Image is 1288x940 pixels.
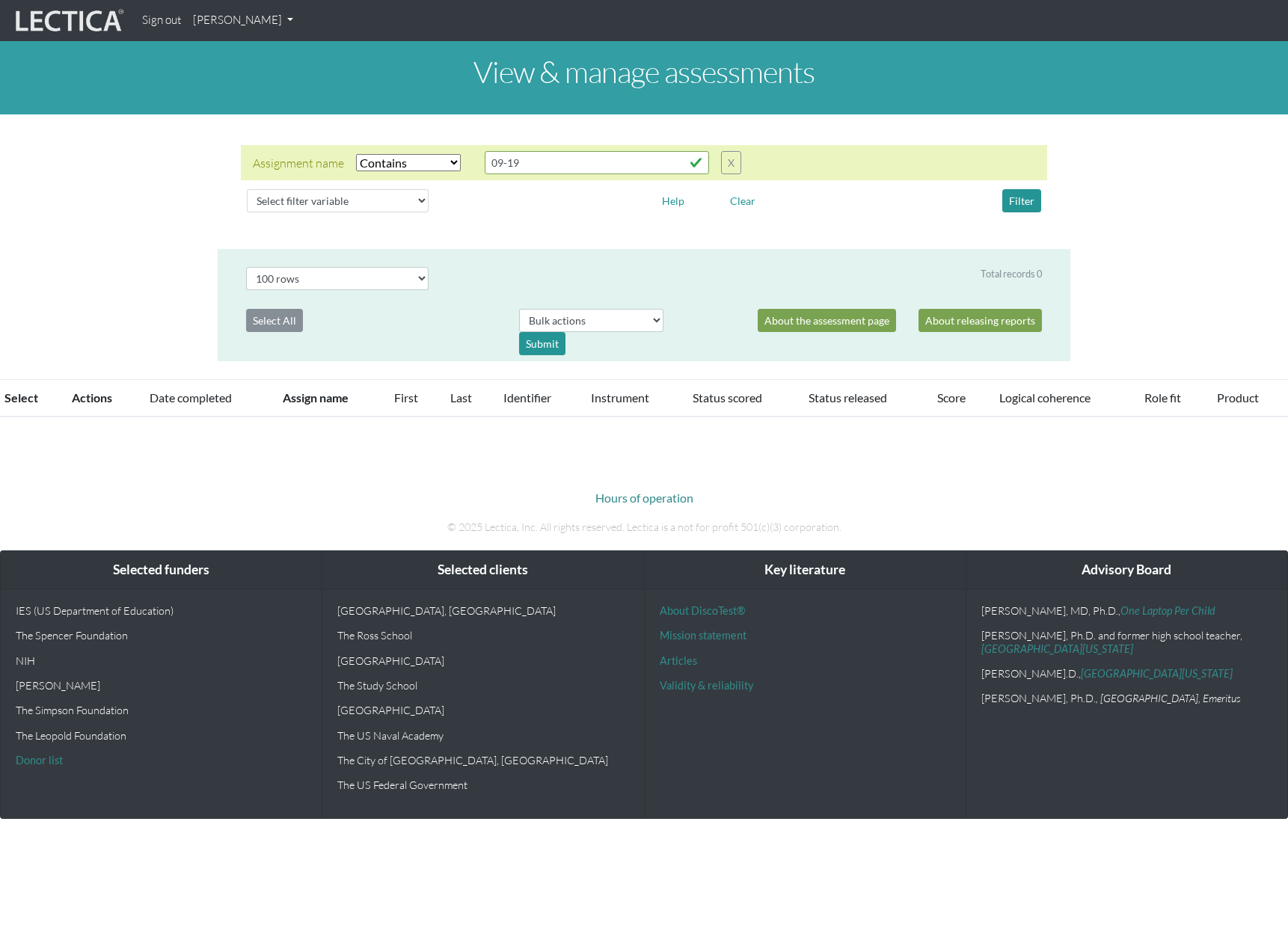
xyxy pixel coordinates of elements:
[503,390,551,405] a: Identifier
[63,380,141,417] th: Actions
[937,390,966,405] a: Score
[337,704,628,716] p: [GEOGRAPHIC_DATA]
[721,151,741,174] button: X
[660,629,746,642] a: Mission statement
[246,309,303,332] button: Select All
[229,519,1059,535] p: © 2025 Lectica, Inc. All rights reserved. Lectica is a not for profit 501(c)(3) corporation.
[660,604,745,617] a: About DiscoTest®
[1002,189,1041,212] button: Filter
[337,754,628,767] p: The City of [GEOGRAPHIC_DATA], [GEOGRAPHIC_DATA]
[136,6,187,35] a: Sign out
[16,654,307,667] p: NIH
[809,390,887,405] a: Status released
[999,390,1091,405] a: Logical coherence
[723,189,762,212] button: Clear
[655,189,691,212] button: Help
[591,390,649,405] a: Instrument
[966,551,1287,589] div: Advisory Board
[187,6,299,35] a: [PERSON_NAME]
[450,390,472,405] a: Last
[655,192,691,206] a: Help
[660,679,753,692] a: Validity & reliability
[274,380,385,417] th: Assign name
[1144,390,1181,405] a: Role fit
[337,604,628,617] p: [GEOGRAPHIC_DATA], [GEOGRAPHIC_DATA]
[981,642,1133,655] a: [GEOGRAPHIC_DATA][US_STATE]
[150,390,232,405] a: Date completed
[981,629,1272,655] p: [PERSON_NAME], Ph.D. and former high school teacher,
[16,629,307,642] p: The Spencer Foundation
[337,729,628,742] p: The US Naval Academy
[16,679,307,692] p: [PERSON_NAME]
[394,390,418,405] a: First
[322,551,643,589] div: Selected clients
[16,729,307,742] p: The Leopold Foundation
[595,491,693,505] a: Hours of operation
[337,629,628,642] p: The Ross School
[337,679,628,692] p: The Study School
[337,778,628,791] p: The US Federal Government
[16,604,307,617] p: IES (US Department of Education)
[919,309,1042,332] a: About releasing reports
[981,604,1272,617] p: [PERSON_NAME], MD, Ph.D.,
[645,551,966,589] div: Key literature
[1120,604,1215,617] a: One Laptop Per Child
[16,704,307,716] p: The Simpson Foundation
[758,309,896,332] a: About the assessment page
[981,667,1272,680] p: [PERSON_NAME].D.,
[1096,692,1241,704] em: , [GEOGRAPHIC_DATA], Emeritus
[519,332,565,355] div: Submit
[1,551,322,589] div: Selected funders
[660,654,697,667] a: Articles
[981,267,1042,281] div: Total records 0
[1081,667,1233,680] a: [GEOGRAPHIC_DATA][US_STATE]
[1217,390,1259,405] a: Product
[981,692,1272,704] p: [PERSON_NAME], Ph.D.
[253,154,344,172] div: Assignment name
[337,654,628,667] p: [GEOGRAPHIC_DATA]
[12,7,124,35] img: lecticalive
[16,754,63,767] a: Donor list
[693,390,762,405] a: Status scored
